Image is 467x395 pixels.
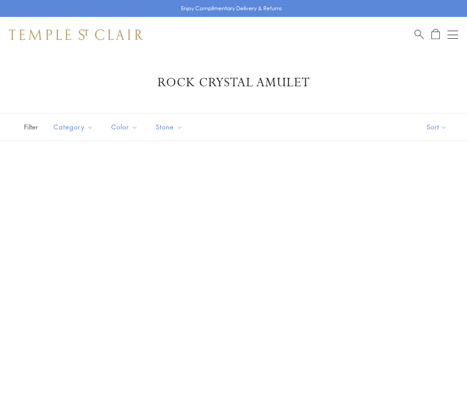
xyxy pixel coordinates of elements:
[149,117,189,137] button: Stone
[9,29,143,40] img: Temple St. Clair
[151,121,189,133] span: Stone
[447,29,458,40] button: Open navigation
[181,4,282,13] p: Enjoy Complimentary Delivery & Returns
[47,117,100,137] button: Category
[49,121,100,133] span: Category
[105,117,145,137] button: Color
[415,29,424,40] a: Search
[22,75,445,91] h1: Rock Crystal Amulet
[431,29,440,40] a: Open Shopping Bag
[407,113,467,141] button: Show sort by
[107,121,145,133] span: Color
